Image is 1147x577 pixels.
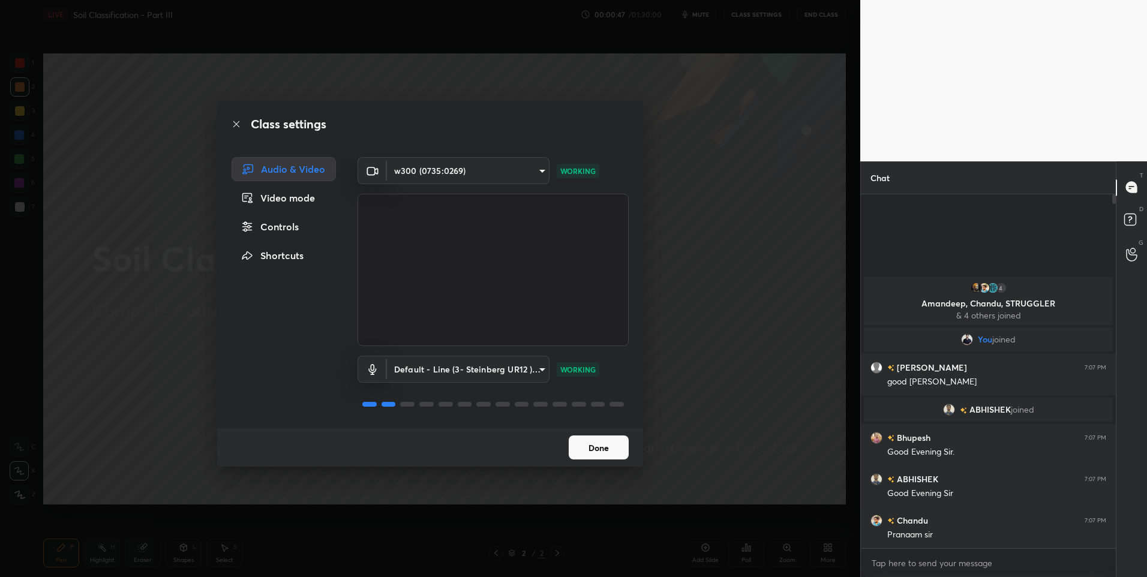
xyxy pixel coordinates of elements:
[887,365,894,371] img: no-rating-badge.077c3623.svg
[1140,171,1143,180] p: T
[978,335,992,344] span: You
[887,476,894,483] img: no-rating-badge.077c3623.svg
[387,356,550,383] div: w300 (0735:0269)
[995,282,1007,294] div: 4
[870,361,882,373] img: default.png
[1139,205,1143,214] p: D
[861,275,1116,548] div: grid
[871,299,1106,308] p: Amandeep, Chandu, STRUGGLER
[887,376,1106,388] div: good [PERSON_NAME]
[1139,238,1143,247] p: G
[232,215,336,239] div: Controls
[1085,434,1106,441] div: 7:07 PM
[887,529,1106,541] div: Pranaam sir
[887,446,1106,458] div: Good Evening Sir.
[992,335,1016,344] span: joined
[887,488,1106,500] div: Good Evening Sir
[560,364,596,375] p: WORKING
[871,311,1106,320] p: & 4 others joined
[870,473,882,485] img: e6014d4017c3478a8bc727f8de9f7bcc.jpg
[232,157,336,181] div: Audio & Video
[987,282,999,294] img: 21da7bcb892a4c68bc02df671fd97734.jpg
[960,407,967,413] img: no-rating-badge.077c3623.svg
[251,115,326,133] h2: Class settings
[232,244,336,268] div: Shortcuts
[887,518,894,524] img: no-rating-badge.077c3623.svg
[978,282,990,294] img: 6ab27940dfe74f709b2b563a543901cf.jpg
[1085,516,1106,524] div: 7:07 PM
[569,435,629,459] button: Done
[894,361,967,374] h6: [PERSON_NAME]
[943,404,955,416] img: e6014d4017c3478a8bc727f8de9f7bcc.jpg
[1085,363,1106,371] div: 7:07 PM
[1011,405,1034,414] span: joined
[887,435,894,441] img: no-rating-badge.077c3623.svg
[232,186,336,210] div: Video mode
[870,514,882,526] img: 6ab27940dfe74f709b2b563a543901cf.jpg
[861,162,899,194] p: Chat
[560,166,596,176] p: WORKING
[969,405,1011,414] span: ABHISHEK
[894,473,938,485] h6: ABHISHEK
[894,431,930,444] h6: Bhupesh
[894,514,928,527] h6: Chandu
[1085,475,1106,482] div: 7:07 PM
[387,157,550,184] div: w300 (0735:0269)
[870,431,882,443] img: c186aaa793624610b708eb78cdc9b798.jpg
[970,282,982,294] img: f0afbd6cb7a84a0ab230e566e21e1bbf.jpg
[961,333,973,345] img: 3a38f146e3464b03b24dd93f76ec5ac5.jpg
